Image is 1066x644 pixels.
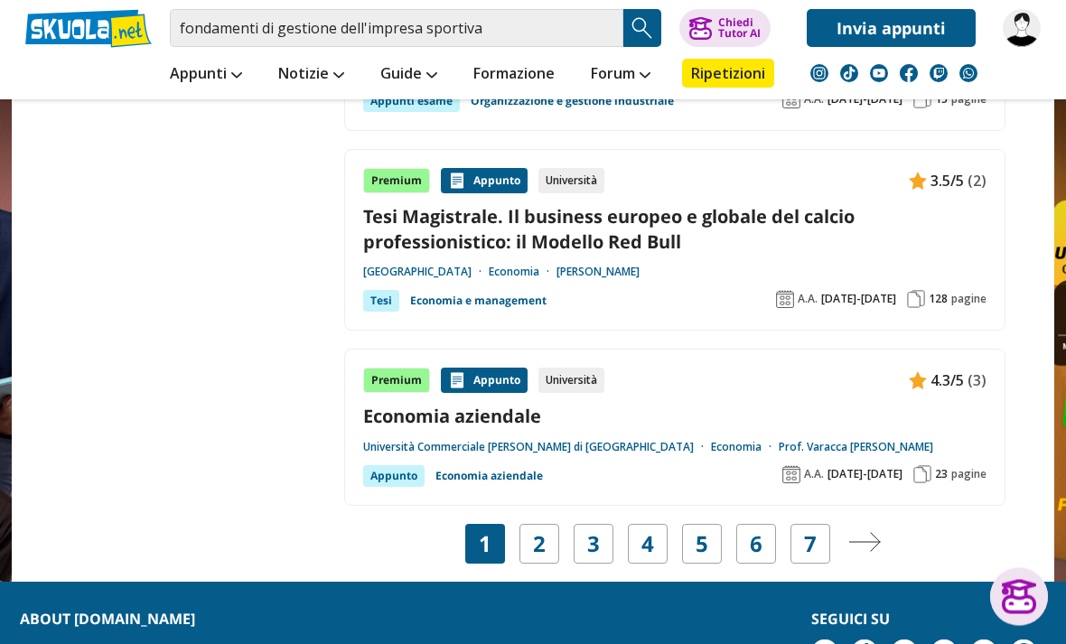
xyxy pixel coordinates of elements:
a: Università Commerciale [PERSON_NAME] di [GEOGRAPHIC_DATA] [363,441,711,455]
a: Economia [489,266,556,280]
img: Appunti contenuto [909,372,927,390]
a: Forum [586,59,655,91]
a: Appunti [165,59,247,91]
a: Guide [376,59,442,91]
a: 5 [696,532,708,557]
a: 4 [641,532,654,557]
div: Appunto [363,466,425,488]
a: Prof. Varacca [PERSON_NAME] [779,441,933,455]
nav: Navigazione pagine [344,525,1005,565]
a: 6 [750,532,762,557]
span: pagine [951,93,987,107]
img: Appunti contenuto [909,173,927,191]
img: Pagine [913,91,931,109]
img: Anno accademico [776,291,794,309]
span: 15 [935,93,948,107]
img: Cerca appunti, riassunti o versioni [629,14,656,42]
img: facebook [900,64,918,82]
span: pagine [951,293,987,307]
div: Tesi [363,291,399,313]
div: Premium [363,369,430,394]
button: Search Button [623,9,661,47]
a: 2 [533,532,546,557]
a: Formazione [469,59,559,91]
img: Anno accademico [782,466,800,484]
span: 3.5/5 [930,170,964,193]
a: Economia aziendale [435,466,543,488]
img: tiktok [840,64,858,82]
span: [DATE]-[DATE] [821,293,896,307]
span: 128 [929,293,948,307]
div: Università [538,169,604,194]
div: Chiedi Tutor AI [718,17,761,39]
a: Organizzazione e gestione industriale [471,91,674,113]
a: Ripetizioni [682,59,774,88]
span: [DATE]-[DATE] [828,93,902,107]
span: A.A. [798,293,818,307]
img: Pagine [907,291,925,309]
button: ChiediTutor AI [679,9,771,47]
div: Premium [363,169,430,194]
a: 7 [804,532,817,557]
div: Appunto [441,169,528,194]
img: Alessia.ser4 [1003,9,1041,47]
div: Università [538,369,604,394]
div: Appunti esame [363,91,460,113]
a: Invia appunti [807,9,976,47]
strong: About [DOMAIN_NAME] [20,610,195,630]
a: Economia e management [410,291,547,313]
a: 3 [587,532,600,557]
span: A.A. [804,468,824,482]
a: [GEOGRAPHIC_DATA] [363,266,489,280]
span: (2) [968,170,987,193]
img: Appunti contenuto [448,173,466,191]
span: 4.3/5 [930,369,964,393]
a: Pagina successiva [848,532,881,557]
img: Pagina successiva [848,533,881,553]
span: 23 [935,468,948,482]
a: Tesi Magistrale. Il business europeo e globale del calcio professionistico: il Modello Red Bull [363,205,987,254]
img: Pagine [913,466,931,484]
a: Economia [711,441,779,455]
a: Notizie [274,59,349,91]
img: Anno accademico [782,91,800,109]
a: Economia aziendale [363,405,987,429]
span: [DATE]-[DATE] [828,468,902,482]
span: 1 [479,532,491,557]
img: twitch [930,64,948,82]
div: Appunto [441,369,528,394]
img: Appunti contenuto [448,372,466,390]
a: [PERSON_NAME] [556,266,640,280]
span: (3) [968,369,987,393]
strong: Seguici su [811,610,890,630]
span: pagine [951,468,987,482]
input: Cerca appunti, riassunti o versioni [170,9,623,47]
img: instagram [810,64,828,82]
img: WhatsApp [959,64,977,82]
span: A.A. [804,93,824,107]
img: youtube [870,64,888,82]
